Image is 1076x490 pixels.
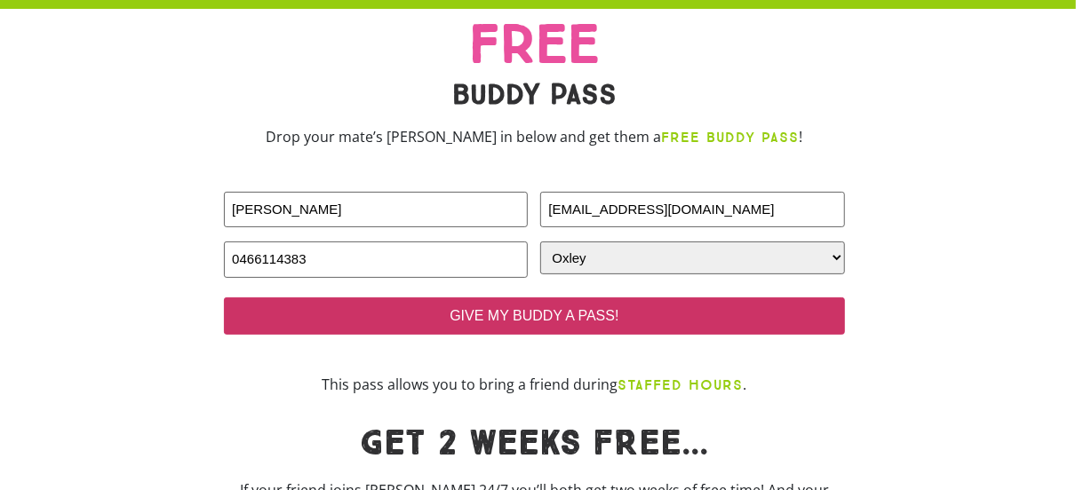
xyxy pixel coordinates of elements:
[661,129,799,146] strong: FREE BUDDY PASS
[224,241,528,278] input: FRIEND'S MOBILE
[540,192,844,228] input: FRIEND'S EMAIL
[224,426,845,462] h1: Get 2 weeks FREE...
[224,192,528,228] input: FRIEND'S NAME
[618,376,743,393] b: STAFFED HOURS
[224,126,845,148] p: Drop your mate’s [PERSON_NAME] in below and get them a !
[224,80,845,108] h2: BUDDY PASS
[224,18,845,71] h2: FREE
[224,297,845,335] input: GIVE MY BUDDY A PASS!
[224,374,845,396] p: This pass allows you to bring a friend during .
